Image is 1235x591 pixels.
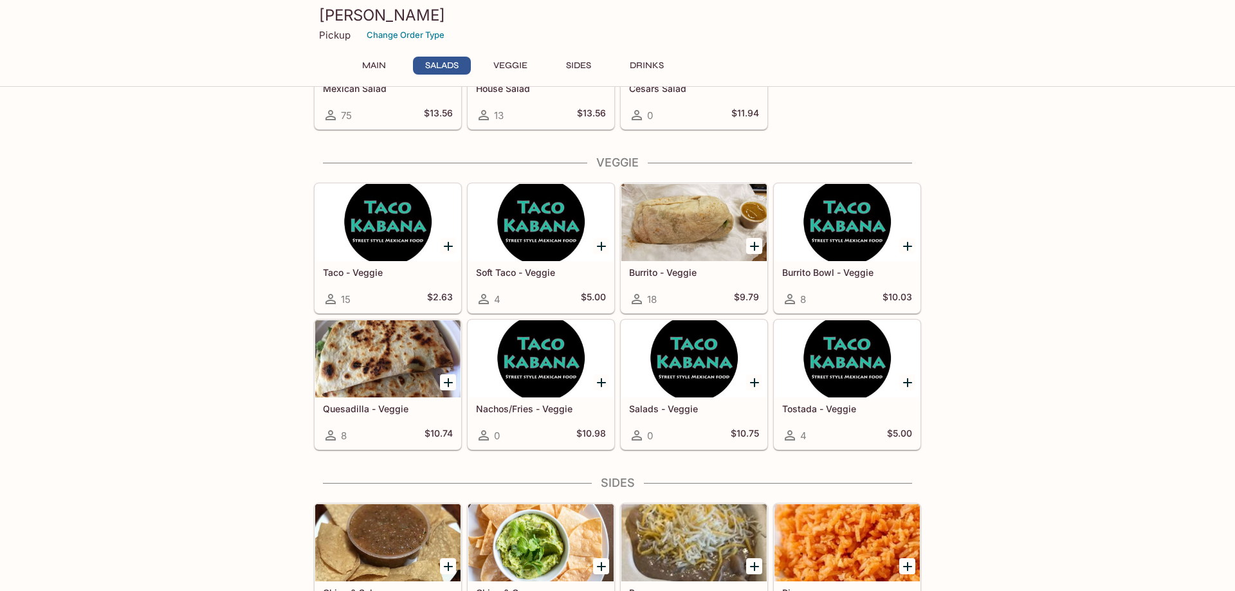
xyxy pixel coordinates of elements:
div: Chips & Salsa [315,504,461,581]
button: Add Rice [899,558,915,574]
span: 4 [494,293,500,305]
span: 8 [341,430,347,442]
button: Add Tostada - Veggie [899,374,915,390]
h5: Burrito Bowl - Veggie [782,267,912,278]
button: Drinks [617,57,675,75]
h4: Veggie [314,156,921,170]
div: Beans [621,504,767,581]
a: Burrito - Veggie18$9.79 [621,183,767,313]
span: 4 [800,430,807,442]
span: 8 [800,293,806,305]
h5: $13.56 [424,107,453,123]
button: Add Nachos/Fries - Veggie [593,374,609,390]
div: Soft Taco - Veggie [468,184,614,261]
button: Add Burrito - Veggie [746,238,762,254]
h5: Quesadilla - Veggie [323,403,453,414]
span: 15 [341,293,351,305]
button: Change Order Type [361,25,450,45]
h5: Soft Taco - Veggie [476,267,606,278]
div: Nachos/Fries - Veggie [468,320,614,397]
button: Add Soft Taco - Veggie [593,238,609,254]
h3: [PERSON_NAME] [319,5,916,25]
button: Sides [549,57,607,75]
span: 13 [494,109,504,122]
h5: $10.74 [425,428,453,443]
h5: $5.00 [581,291,606,307]
h5: $10.03 [883,291,912,307]
h5: Nachos/Fries - Veggie [476,403,606,414]
span: 75 [341,109,352,122]
h5: $11.94 [731,107,759,123]
h5: $10.75 [731,428,759,443]
div: Salads - Veggie [621,320,767,397]
button: Add Chips & Salsa [440,558,456,574]
button: Add Taco - Veggie [440,238,456,254]
div: Chips & Guac [468,504,614,581]
h4: Sides [314,476,921,490]
div: Tostada - Veggie [774,320,920,397]
h5: $2.63 [427,291,453,307]
a: Tostada - Veggie4$5.00 [774,320,920,450]
button: Add Quesadilla - Veggie [440,374,456,390]
h5: $5.00 [887,428,912,443]
button: Main [345,57,403,75]
h5: $10.98 [576,428,606,443]
h5: $9.79 [734,291,759,307]
h5: Tostada - Veggie [782,403,912,414]
h5: Salads - Veggie [629,403,759,414]
div: Burrito Bowl - Veggie [774,184,920,261]
button: Add Chips & Guac [593,558,609,574]
a: Soft Taco - Veggie4$5.00 [468,183,614,313]
button: Add Burrito Bowl - Veggie [899,238,915,254]
h5: Cesars Salad [629,83,759,94]
div: Burrito - Veggie [621,184,767,261]
span: 0 [647,109,653,122]
h5: Mexican Salad [323,83,453,94]
a: Salads - Veggie0$10.75 [621,320,767,450]
a: Nachos/Fries - Veggie0$10.98 [468,320,614,450]
h5: Taco - Veggie [323,267,453,278]
a: Burrito Bowl - Veggie8$10.03 [774,183,920,313]
button: Salads [413,57,471,75]
span: 18 [647,293,657,305]
a: Taco - Veggie15$2.63 [315,183,461,313]
button: Add Beans [746,558,762,574]
span: 0 [647,430,653,442]
a: Quesadilla - Veggie8$10.74 [315,320,461,450]
button: Veggie [481,57,539,75]
h5: $13.56 [577,107,606,123]
button: Add Salads - Veggie [746,374,762,390]
h5: House Salad [476,83,606,94]
div: Quesadilla - Veggie [315,320,461,397]
p: Pickup [319,29,351,41]
span: 0 [494,430,500,442]
div: Rice [774,504,920,581]
div: Taco - Veggie [315,184,461,261]
h5: Burrito - Veggie [629,267,759,278]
